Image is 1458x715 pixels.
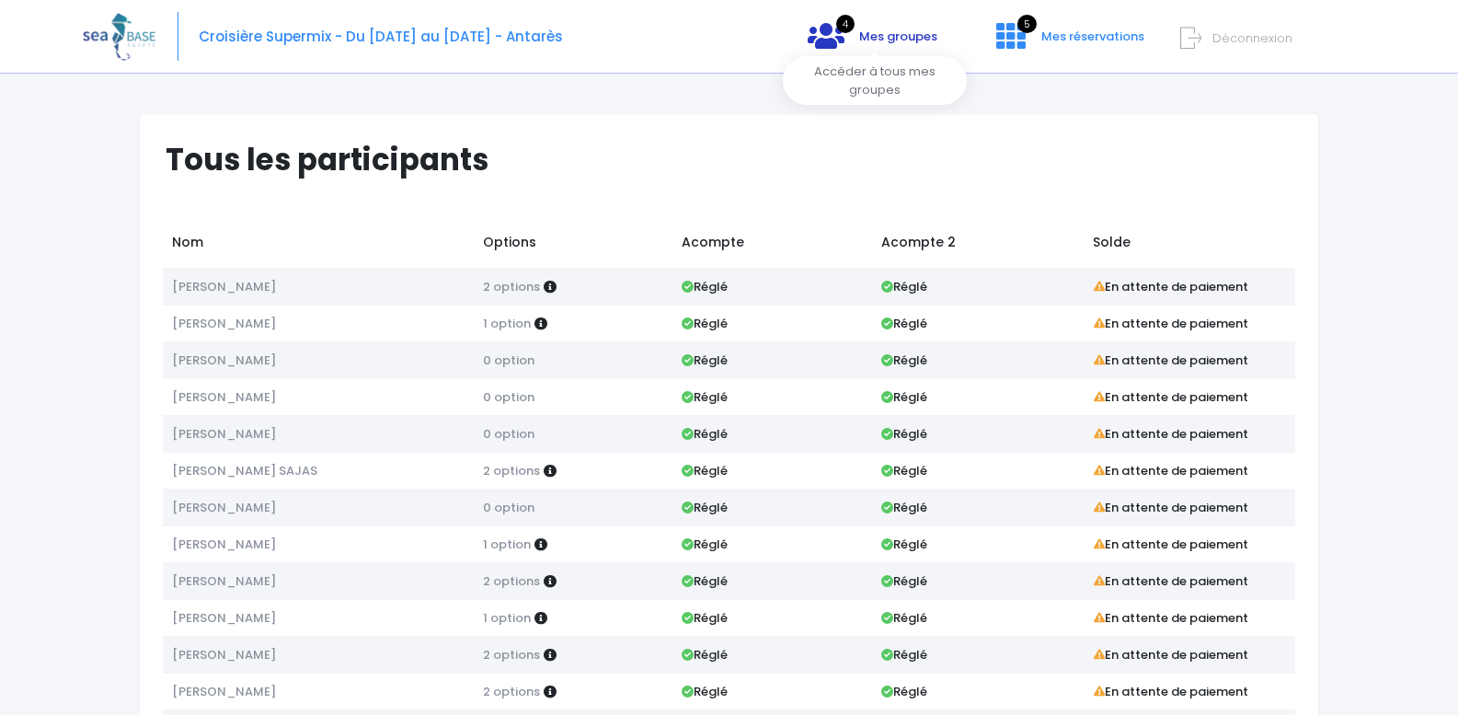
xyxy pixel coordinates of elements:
[682,352,728,369] strong: Réglé
[172,425,276,443] span: [PERSON_NAME]
[859,28,937,45] span: Mes groupes
[682,388,728,406] strong: Réglé
[483,536,531,553] span: 1 option
[483,315,531,332] span: 1 option
[172,609,276,627] span: [PERSON_NAME]
[881,609,927,627] strong: Réglé
[673,224,872,268] td: Acompte
[166,142,1309,178] h1: Tous les participants
[1093,352,1249,369] strong: En attente de paiement
[1093,499,1249,516] strong: En attente de paiement
[172,536,276,553] span: [PERSON_NAME]
[1093,315,1249,332] strong: En attente de paiement
[881,315,927,332] strong: Réglé
[172,683,276,700] span: [PERSON_NAME]
[836,15,855,33] span: 4
[682,536,728,553] strong: Réglé
[1093,462,1249,479] strong: En attente de paiement
[483,388,534,406] span: 0 option
[881,388,927,406] strong: Réglé
[483,278,540,295] span: 2 options
[1041,28,1144,45] span: Mes réservations
[483,572,540,590] span: 2 options
[163,224,474,268] td: Nom
[1093,536,1249,553] strong: En attente de paiement
[881,683,927,700] strong: Réglé
[682,683,728,700] strong: Réglé
[172,278,276,295] span: [PERSON_NAME]
[172,315,276,332] span: [PERSON_NAME]
[483,425,534,443] span: 0 option
[783,56,967,105] div: Accéder à tous mes groupes
[682,425,728,443] strong: Réglé
[1093,572,1249,590] strong: En attente de paiement
[682,315,728,332] strong: Réglé
[1093,646,1249,663] strong: En attente de paiement
[1212,29,1292,47] span: Déconnexion
[1093,425,1249,443] strong: En attente de paiement
[881,536,927,553] strong: Réglé
[1093,683,1249,700] strong: En attente de paiement
[199,27,563,46] span: Croisière Supermix - Du [DATE] au [DATE] - Antarès
[682,499,728,516] strong: Réglé
[1084,224,1295,268] td: Solde
[682,609,728,627] strong: Réglé
[881,572,927,590] strong: Réglé
[881,278,927,295] strong: Réglé
[1093,609,1249,627] strong: En attente de paiement
[982,34,1155,52] a: 5 Mes réservations
[172,572,276,590] span: [PERSON_NAME]
[682,646,728,663] strong: Réglé
[1017,15,1037,33] span: 5
[483,646,540,663] span: 2 options
[682,278,728,295] strong: Réglé
[172,352,276,369] span: [PERSON_NAME]
[881,499,927,516] strong: Réglé
[793,34,952,52] a: 4 Mes groupes
[483,462,540,479] span: 2 options
[1093,388,1249,406] strong: En attente de paiement
[881,646,927,663] strong: Réglé
[483,683,540,700] span: 2 options
[483,499,534,516] span: 0 option
[682,462,728,479] strong: Réglé
[881,462,927,479] strong: Réglé
[881,425,927,443] strong: Réglé
[483,352,534,369] span: 0 option
[1093,278,1249,295] strong: En attente de paiement
[474,224,672,268] td: Options
[881,352,927,369] strong: Réglé
[872,224,1084,268] td: Acompte 2
[172,499,276,516] span: [PERSON_NAME]
[172,388,276,406] span: [PERSON_NAME]
[483,609,531,627] span: 1 option
[172,462,317,479] span: [PERSON_NAME] SAJAS
[682,572,728,590] strong: Réglé
[172,646,276,663] span: [PERSON_NAME]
